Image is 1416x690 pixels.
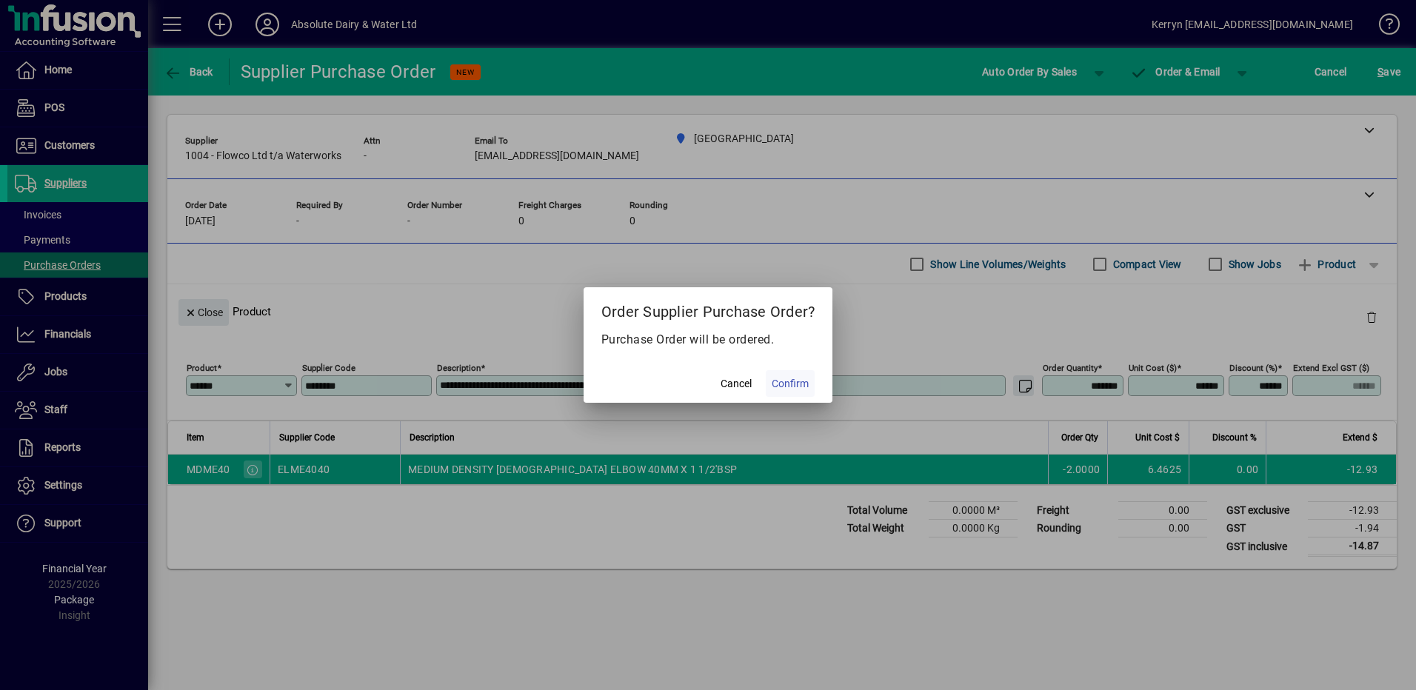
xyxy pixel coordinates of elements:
[584,287,833,330] h2: Order Supplier Purchase Order?
[766,370,815,397] button: Confirm
[712,370,760,397] button: Cancel
[721,376,752,392] span: Cancel
[601,331,815,349] p: Purchase Order will be ordered.
[772,376,809,392] span: Confirm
